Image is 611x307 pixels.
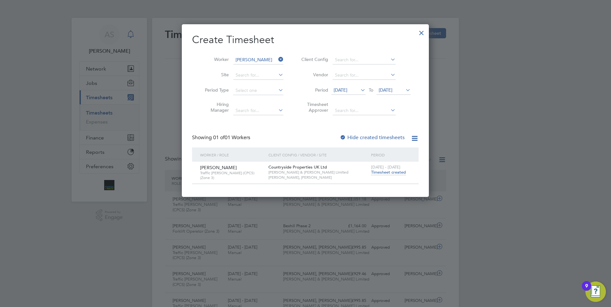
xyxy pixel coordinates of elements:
label: Period [299,87,328,93]
div: Worker / Role [198,147,267,162]
label: Period Type [200,87,229,93]
span: [PERSON_NAME] [200,165,237,170]
span: Timesheet created [371,169,406,175]
span: 01 of [213,134,225,141]
div: Period [369,147,412,162]
span: To [367,86,375,94]
input: Select one [233,86,283,95]
input: Search for... [233,56,283,64]
button: Open Resource Center, 9 new notifications [585,281,606,302]
label: Worker [200,56,229,62]
input: Search for... [333,106,396,115]
span: [DATE] [334,87,347,93]
label: Vendor [299,72,328,78]
input: Search for... [333,56,396,64]
label: Hiring Manager [200,101,229,113]
div: Client Config / Vendor / Site [267,147,369,162]
label: Site [200,72,229,78]
span: [PERSON_NAME], [PERSON_NAME] [268,175,368,180]
label: Timesheet Approver [299,101,328,113]
div: Showing [192,134,251,141]
input: Search for... [233,71,283,80]
span: [DATE] - [DATE] [371,164,400,170]
span: 01 Workers [213,134,250,141]
span: Traffic [PERSON_NAME] (CPCS) (Zone 3) [200,170,264,180]
span: Countryside Properties UK Ltd [268,164,327,170]
label: Hide created timesheets [340,134,405,141]
input: Search for... [233,106,283,115]
span: [DATE] [379,87,392,93]
label: Client Config [299,56,328,62]
input: Search for... [333,71,396,80]
h2: Create Timesheet [192,33,419,47]
div: 9 [585,286,588,294]
span: [PERSON_NAME] & [PERSON_NAME] Limited [268,170,368,175]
